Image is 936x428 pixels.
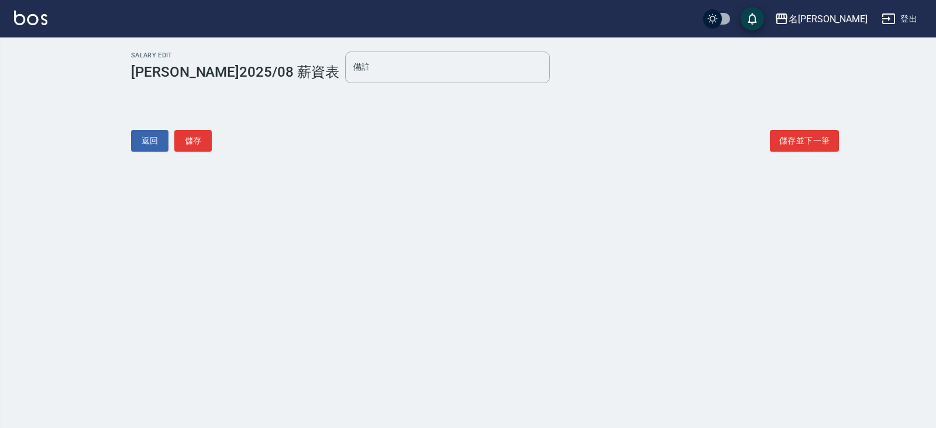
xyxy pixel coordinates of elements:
button: 名[PERSON_NAME] [770,7,872,31]
button: 儲存並下一筆 [770,130,839,152]
button: 登出 [877,8,922,30]
img: Logo [14,11,47,25]
button: 儲存 [174,130,212,152]
h2: Salary Edit [131,52,339,59]
h3: [PERSON_NAME]2025/08 薪資表 [131,64,339,80]
button: save [741,7,764,30]
div: 名[PERSON_NAME] [789,12,868,26]
button: 返回 [131,130,168,152]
